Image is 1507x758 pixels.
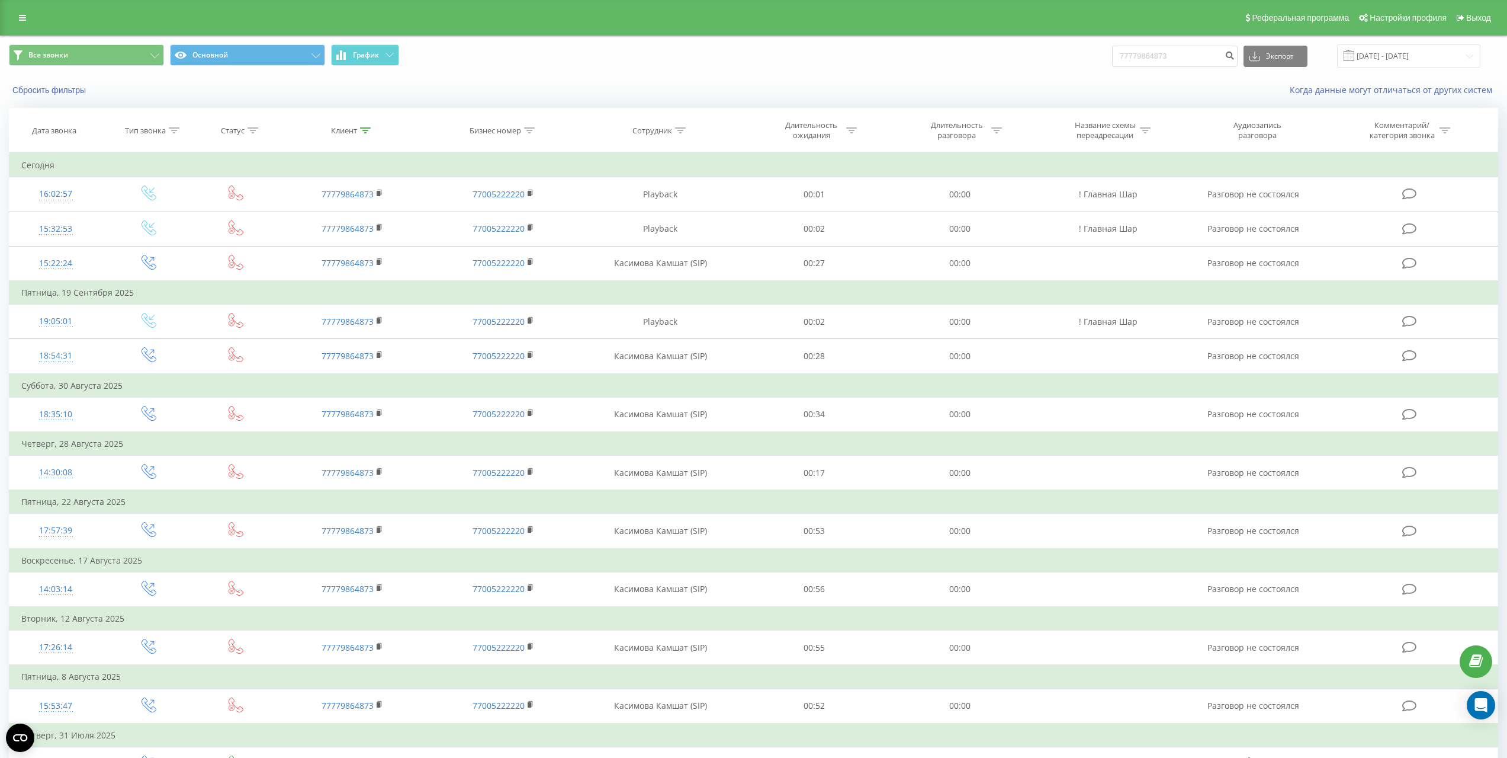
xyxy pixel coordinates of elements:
a: 77005222220 [473,583,525,594]
td: 00:52 [742,689,887,724]
button: График [331,44,399,66]
button: Основной [170,44,325,66]
div: Длительность ожидания [780,120,843,140]
td: Пятница, 22 Августа 2025 [9,490,1498,514]
span: Разговор не состоялся [1207,188,1299,200]
div: 14:03:14 [21,578,91,601]
a: 77005222220 [473,467,525,478]
td: Касимова Камшат (SIP) [579,572,742,607]
a: 77779864873 [322,525,374,536]
a: 77779864873 [322,642,374,653]
a: 77779864873 [322,223,374,234]
button: Сбросить фильтры [9,85,92,95]
button: Экспорт [1243,46,1307,67]
td: 00:02 [742,305,887,339]
div: 18:54:31 [21,344,91,367]
td: 00:02 [742,212,887,246]
td: Playback [579,305,742,339]
a: 77779864873 [322,350,374,362]
span: Разговор не состоялся [1207,223,1299,234]
td: 00:56 [742,572,887,607]
div: Open Intercom Messenger [1467,691,1495,719]
td: Вторник, 12 Августа 2025 [9,607,1498,631]
td: 00:17 [742,456,887,491]
td: Сегодня [9,153,1498,177]
button: Все звонки [9,44,164,66]
span: Разговор не состоялся [1207,350,1299,362]
a: 77779864873 [322,583,374,594]
a: 77005222220 [473,350,525,362]
div: 16:02:57 [21,183,91,206]
div: 15:22:24 [21,252,91,275]
td: Playback [579,177,742,212]
td: 00:00 [887,397,1032,432]
div: 18:35:10 [21,403,91,426]
td: Касимова Камшат (SIP) [579,397,742,432]
span: Разговор не состоялся [1207,583,1299,594]
span: Выход [1466,13,1491,23]
div: Сотрудник [632,126,672,136]
span: Разговор не состоялся [1207,408,1299,420]
td: Касимова Камшат (SIP) [579,631,742,666]
td: Касимова Камшат (SIP) [579,456,742,491]
a: 77779864873 [322,467,374,478]
div: Клиент [331,126,357,136]
td: Касимова Камшат (SIP) [579,339,742,374]
a: 77005222220 [473,257,525,268]
div: 15:32:53 [21,218,91,241]
span: Разговор не состоялся [1207,642,1299,653]
td: 00:00 [887,246,1032,281]
td: 00:00 [887,514,1032,549]
td: 00:00 [887,305,1032,339]
a: 77005222220 [473,525,525,536]
a: 77005222220 [473,700,525,711]
td: Воскресенье, 17 Августа 2025 [9,549,1498,573]
td: 00:00 [887,631,1032,666]
span: Разговор не состоялся [1207,257,1299,268]
td: Касимова Камшат (SIP) [579,514,742,549]
a: 77779864873 [322,316,374,327]
span: Все звонки [28,50,68,60]
span: Разговор не состоялся [1207,316,1299,327]
td: 00:28 [742,339,887,374]
div: Комментарий/категория звонка [1367,120,1437,140]
td: ! Главная Шар [1032,305,1183,339]
td: Суббота, 30 Августа 2025 [9,374,1498,398]
a: 77779864873 [322,700,374,711]
div: Аудиозапись разговора [1219,120,1296,140]
div: 17:57:39 [21,519,91,542]
td: Playback [579,212,742,246]
a: 77005222220 [473,408,525,420]
a: Когда данные могут отличаться от других систем [1290,84,1498,95]
div: 14:30:08 [21,461,91,484]
span: Разговор не состоялся [1207,525,1299,536]
input: Поиск по номеру [1112,46,1238,67]
td: 00:00 [887,456,1032,491]
a: 77779864873 [322,257,374,268]
td: Пятница, 8 Августа 2025 [9,665,1498,689]
td: 00:00 [887,572,1032,607]
td: 00:00 [887,177,1032,212]
td: Четверг, 31 Июля 2025 [9,724,1498,747]
a: 77005222220 [473,316,525,327]
a: 77005222220 [473,188,525,200]
div: Дата звонка [32,126,76,136]
td: Пятница, 19 Сентября 2025 [9,281,1498,305]
div: 17:26:14 [21,636,91,659]
td: 00:00 [887,689,1032,724]
td: ! Главная Шар [1032,177,1183,212]
td: 00:27 [742,246,887,281]
td: 00:00 [887,212,1032,246]
td: Четверг, 28 Августа 2025 [9,432,1498,456]
span: Разговор не состоялся [1207,700,1299,711]
div: 15:53:47 [21,695,91,718]
td: Касимова Камшат (SIP) [579,246,742,281]
a: 77779864873 [322,408,374,420]
span: Настройки профиля [1370,13,1447,23]
td: 00:00 [887,339,1032,374]
span: График [353,51,379,59]
a: 77005222220 [473,223,525,234]
span: Разговор не состоялся [1207,467,1299,478]
td: Касимова Камшат (SIP) [579,689,742,724]
div: Длительность разговора [925,120,988,140]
